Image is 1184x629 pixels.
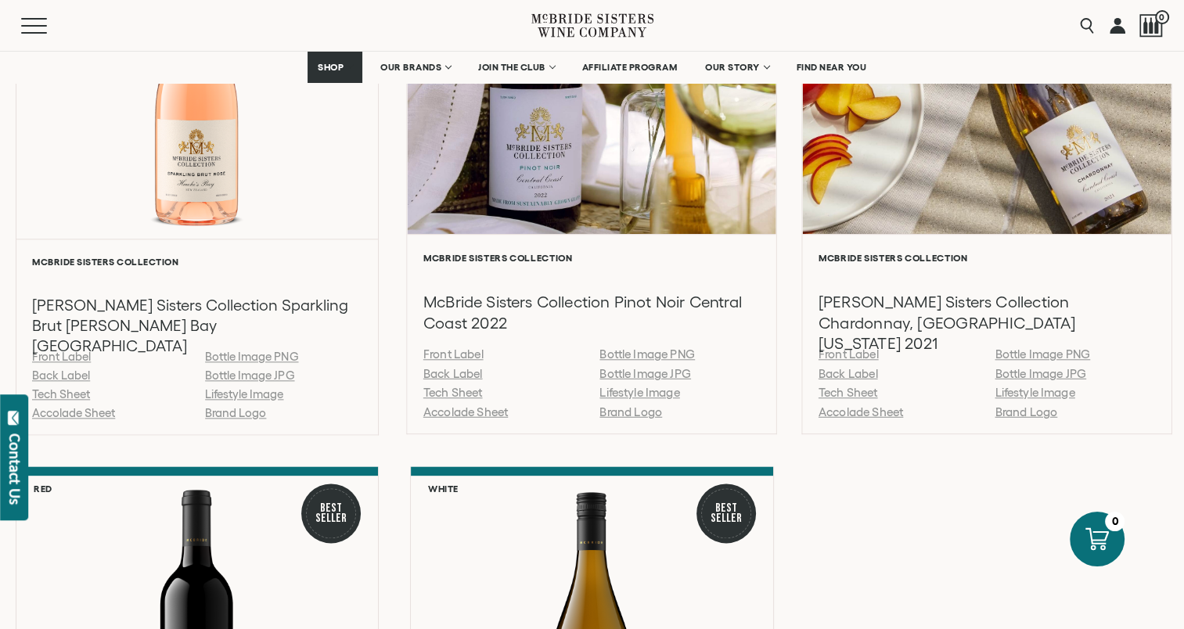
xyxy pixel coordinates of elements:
[818,291,1155,354] h3: [PERSON_NAME] Sisters Collection Chardonnay, [GEOGRAPHIC_DATA][US_STATE] 2021
[797,62,867,73] span: FIND NEAR YOU
[21,18,77,34] button: Mobile Menu Trigger
[695,52,779,83] a: OUR STORY
[205,406,266,419] a: Brand Logo
[32,350,91,363] a: Front Label
[423,252,761,262] h6: McBride Sisters Collection
[600,404,663,418] a: Brand Logo
[423,347,484,361] a: Front Label
[705,62,760,73] span: OUR STORY
[818,252,1155,262] h6: McBride Sisters Collection
[818,404,902,418] a: Accolade Sheet
[370,52,460,83] a: OUR BRANDS
[1155,10,1169,24] span: 0
[32,368,90,382] a: Back Label
[818,366,877,379] a: Back Label
[995,385,1074,398] a: Lifestyle Image
[468,52,564,83] a: JOIN THE CLUB
[818,347,878,361] a: Front Label
[995,347,1090,361] a: Bottle Image PNG
[818,385,877,398] a: Tech Sheet
[423,291,761,332] h3: McBride Sisters Collection Pinot Noir Central Coast 2022
[572,52,688,83] a: AFFILIATE PROGRAM
[34,483,52,494] h6: Red
[582,62,678,73] span: AFFILIATE PROGRAM
[423,366,483,379] a: Back Label
[600,347,696,361] a: Bottle Image PNG
[32,387,90,401] a: Tech Sheet
[423,385,483,398] a: Tech Sheet
[995,366,1086,379] a: Bottle Image JPG
[32,295,362,356] h3: [PERSON_NAME] Sisters Collection Sparkling Brut [PERSON_NAME] Bay [GEOGRAPHIC_DATA]
[380,62,441,73] span: OUR BRANDS
[478,62,545,73] span: JOIN THE CLUB
[32,257,362,267] h6: McBride Sisters Collection
[786,52,877,83] a: FIND NEAR YOU
[205,368,294,382] a: Bottle Image JPG
[205,387,283,401] a: Lifestyle Image
[600,366,692,379] a: Bottle Image JPG
[318,62,344,73] span: SHOP
[600,385,680,398] a: Lifestyle Image
[32,406,115,419] a: Accolade Sheet
[7,433,23,505] div: Contact Us
[308,52,362,83] a: SHOP
[423,404,508,418] a: Accolade Sheet
[995,404,1057,418] a: Brand Logo
[205,350,298,363] a: Bottle Image PNG
[1105,512,1125,531] div: 0
[428,483,459,494] h6: White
